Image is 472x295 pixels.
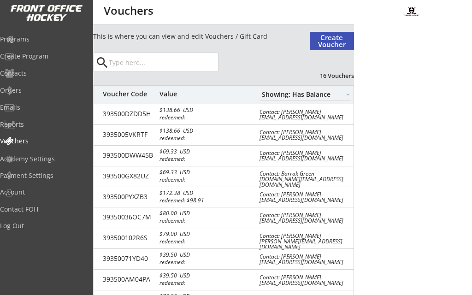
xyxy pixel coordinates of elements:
[159,231,223,237] div: $79.00 USD
[159,211,223,216] div: $80.00 USD
[260,109,348,120] div: Contact: [PERSON_NAME] [EMAIL_ADDRESS][DOMAIN_NAME]
[159,177,221,183] div: redeemed:
[103,111,154,117] div: 393500DZDD5H
[159,156,221,162] div: redeemed:
[159,91,201,97] div: Value
[260,233,348,250] div: Contact: [PERSON_NAME] [PERSON_NAME][EMAIL_ADDRESS][DOMAIN_NAME]
[310,32,354,50] button: Create Voucher
[107,53,218,71] input: Type here...
[103,255,154,262] div: 39350071YD40
[260,150,348,161] div: Contact: [PERSON_NAME] [EMAIL_ADDRESS][DOMAIN_NAME]
[159,280,221,286] div: redeemed:
[159,115,221,120] div: redeemed:
[159,198,221,203] div: redeemed: $98.91
[103,235,154,241] div: 393500102R6S
[260,275,348,286] div: Contact: [PERSON_NAME] [EMAIL_ADDRESS][DOMAIN_NAME]
[103,173,154,179] div: 393500GX82UZ
[159,260,221,265] div: redeemed:
[103,276,154,283] div: 393500AM04PA
[103,91,154,97] div: Voucher Code
[159,107,223,113] div: $138.66 USD
[159,218,221,224] div: redeemed:
[159,252,223,258] div: $39.50 USD
[93,32,310,41] div: This is where you can view and edit Vouchers / Gift Card
[159,273,223,278] div: $39.50 USD
[103,214,154,220] div: 39350036OC7M
[260,254,348,265] div: Contact: [PERSON_NAME] [EMAIL_ADDRESS][DOMAIN_NAME]
[159,149,223,154] div: $69.33 USD
[260,192,348,203] div: Contact: [PERSON_NAME] [EMAIL_ADDRESS][DOMAIN_NAME]
[94,55,110,70] button: search
[260,212,348,224] div: Contact: [PERSON_NAME] [EMAIL_ADDRESS][DOMAIN_NAME]
[159,190,223,196] div: $172.38 USD
[103,131,154,138] div: 3935005VKRTF
[260,130,348,141] div: Contact: [PERSON_NAME] [EMAIL_ADDRESS][DOMAIN_NAME]
[298,71,354,80] div: 16 Vouchers
[103,194,154,200] div: 393500PYXZB3
[159,239,221,244] div: redeemed:
[159,170,223,175] div: $69.33 USD
[159,128,223,134] div: $138.66 USD
[103,152,154,159] div: 393500DWW45B
[260,171,348,188] div: Contact: Barrak Green [DOMAIN_NAME][EMAIL_ADDRESS][DOMAIN_NAME]
[159,136,221,141] div: redeemed:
